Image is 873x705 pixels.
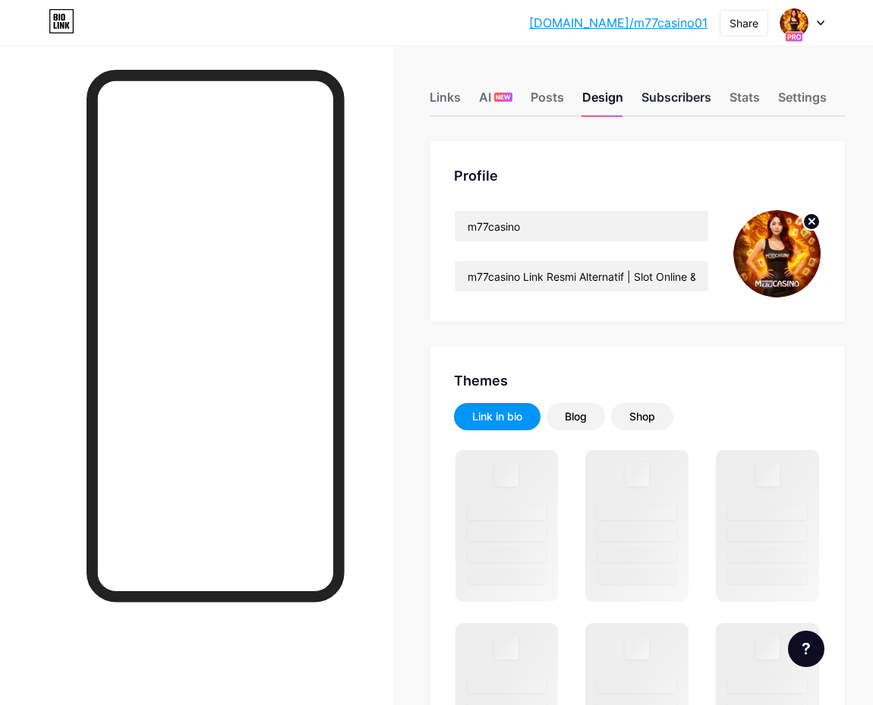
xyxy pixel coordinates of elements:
div: AI [479,88,512,115]
div: Blog [565,409,587,424]
div: Stats [730,88,760,115]
a: [DOMAIN_NAME]/m77casino01 [529,14,708,32]
div: Settings [778,88,827,115]
input: Bio [455,261,708,291]
img: Sun Flower [780,8,808,37]
img: Sun Flower [733,210,821,297]
div: Design [582,88,623,115]
div: Share [730,15,758,31]
div: Posts [531,88,564,115]
div: Themes [454,370,821,391]
span: NEW [496,93,510,102]
div: Shop [629,409,655,424]
div: Profile [454,165,821,186]
div: Link in bio [472,409,522,424]
div: Links [430,88,461,115]
div: Subscribers [641,88,711,115]
input: Name [455,211,708,241]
